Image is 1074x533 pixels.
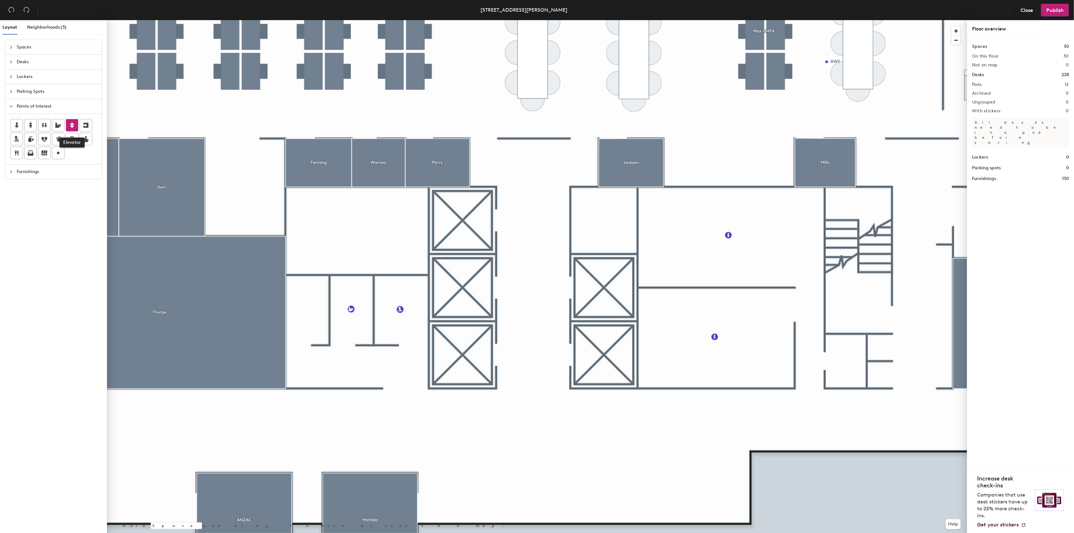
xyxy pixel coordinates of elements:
[972,100,995,105] h2: Ungrouped
[9,170,13,174] span: collapsed
[27,25,66,30] span: Neighborhoods (3)
[972,175,996,182] h1: Furnishings
[17,165,98,179] span: Furnishings
[9,104,13,108] span: expanded
[9,45,13,49] span: collapsed
[1066,91,1069,96] h2: 0
[972,91,991,96] h2: Archived
[17,55,98,69] span: Desks
[8,7,14,13] span: undo
[20,4,33,16] button: Redo (⌘ + ⇧ + Z)
[977,475,1031,489] h4: Increase desk check-ins
[972,71,984,78] h1: Desks
[946,519,961,529] button: Help
[972,63,998,68] h2: Not on map
[972,154,988,161] h1: Lockers
[481,6,567,14] div: [STREET_ADDRESS][PERSON_NAME]
[17,84,98,99] span: Parking Spots
[1063,54,1069,59] h2: 30
[972,165,1001,171] h1: Parking spots
[1066,63,1069,68] h2: 0
[1066,109,1069,114] h2: 0
[1035,490,1064,511] img: Sticker logo
[1065,82,1069,87] h2: 12
[972,43,987,50] h1: Spaces
[9,75,13,79] span: collapsed
[9,90,13,93] span: collapsed
[3,25,17,30] span: Layout
[972,117,1069,148] p: All desks need to be in a pod before saving
[1064,43,1069,50] h1: 30
[1066,100,1069,105] h2: 0
[1061,71,1069,78] h1: 228
[977,522,1026,528] a: Get your stickers
[1021,7,1033,13] span: Close
[17,99,98,114] span: Points of Interest
[972,109,1001,114] h2: With stickers
[977,522,1019,528] span: Get your stickers
[17,70,98,84] span: Lockers
[66,119,78,132] button: Elevator
[9,60,13,64] span: collapsed
[977,491,1031,519] p: Companies that use desk stickers have up to 25% more check-ins.
[1046,7,1064,13] span: Publish
[1015,4,1038,16] button: Close
[972,25,1069,33] div: Floor overview
[972,82,981,87] h2: Pods
[17,40,98,54] span: Spaces
[1066,165,1069,171] h1: 0
[1062,175,1069,182] h1: 130
[5,4,18,16] button: Undo (⌘ + Z)
[972,54,999,59] h2: On this floor
[1041,4,1069,16] button: Publish
[1066,154,1069,161] h1: 0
